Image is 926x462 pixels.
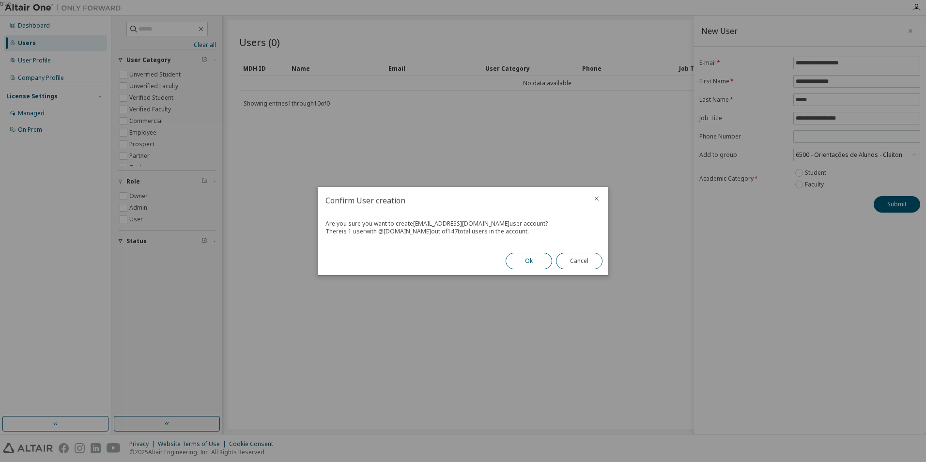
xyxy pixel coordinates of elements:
[318,187,585,214] h2: Confirm User creation
[325,228,601,235] div: There is 1 user with @ [DOMAIN_NAME] out of 147 total users in the account.
[556,253,602,269] button: Cancel
[325,220,601,228] div: Are you sure you want to create [EMAIL_ADDRESS][DOMAIN_NAME] user account?
[506,253,552,269] button: Ok
[593,195,601,202] button: close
